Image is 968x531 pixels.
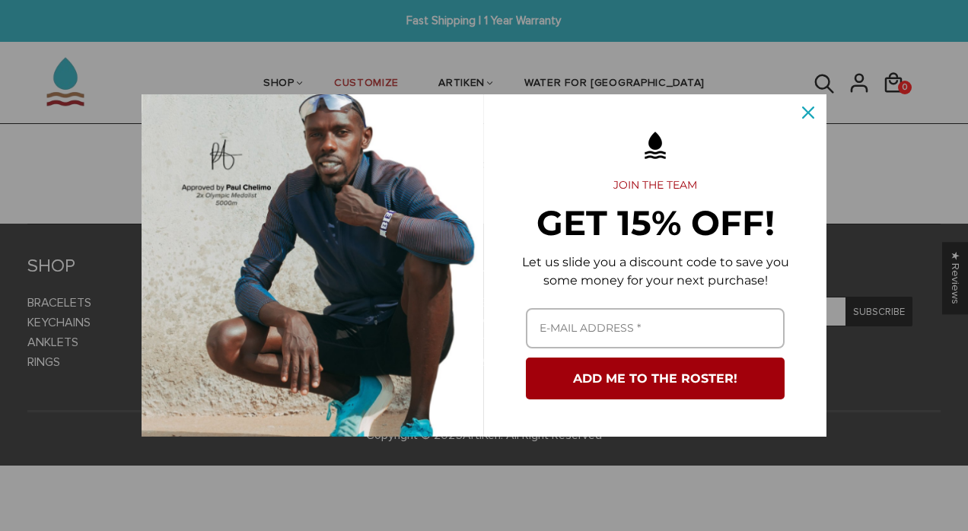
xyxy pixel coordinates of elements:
[526,358,785,399] button: ADD ME TO THE ROSTER!
[508,179,802,192] h2: JOIN THE TEAM
[508,253,802,290] p: Let us slide you a discount code to save you some money for your next purchase!
[526,308,785,348] input: Email field
[802,107,814,119] svg: close icon
[537,202,775,243] strong: GET 15% OFF!
[790,94,826,131] button: Close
